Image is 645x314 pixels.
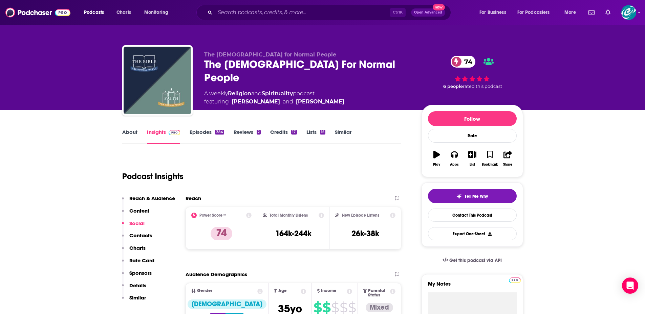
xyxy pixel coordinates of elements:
[340,302,347,313] span: $
[475,7,515,18] button: open menu
[513,7,560,18] button: open menu
[446,146,463,171] button: Apps
[291,130,297,135] div: 17
[139,7,177,18] button: open menu
[351,228,379,239] h3: 26k-38k
[422,51,523,94] div: 74 6 peoplerated this podcast
[482,163,498,167] div: Bookmark
[129,270,152,276] p: Sponsors
[603,7,613,18] a: Show notifications dropdown
[122,270,152,282] button: Sponsors
[306,129,325,144] a: Lists15
[621,5,636,20] button: Show profile menu
[622,277,638,294] div: Open Intercom Messenger
[262,90,293,97] a: Spirituality
[368,289,389,297] span: Parental Status
[116,8,131,17] span: Charts
[124,47,191,114] img: The Bible For Normal People
[433,163,440,167] div: Play
[122,220,145,233] button: Social
[428,227,517,240] button: Export One-Sheet
[257,130,261,135] div: 2
[122,257,154,270] button: Rate Card
[331,302,339,313] span: $
[234,129,261,144] a: Reviews2
[428,189,517,203] button: tell me why sparkleTell Me Why
[411,8,445,17] button: Open AdvancedNew
[322,302,330,313] span: $
[144,8,168,17] span: Monitoring
[451,56,476,68] a: 74
[129,245,146,251] p: Charts
[129,294,146,301] p: Similar
[129,220,145,226] p: Social
[122,294,146,307] button: Similar
[186,271,247,277] h2: Audience Demographics
[463,146,481,171] button: List
[449,258,502,263] span: Get this podcast via API
[190,129,224,144] a: Episodes384
[621,5,636,20] span: Logged in as Resurrection
[428,146,446,171] button: Play
[204,90,344,106] div: A weekly podcast
[437,252,508,269] a: Get this podcast via API
[122,129,137,144] a: About
[122,282,146,295] button: Details
[211,227,232,240] p: 74
[204,51,336,58] span: The [DEMOGRAPHIC_DATA] for Normal People
[390,8,406,17] span: Ctrl K
[433,4,445,10] span: New
[321,289,337,293] span: Income
[428,281,517,292] label: My Notes
[428,111,517,126] button: Follow
[129,208,149,214] p: Content
[112,7,135,18] a: Charts
[366,303,393,312] div: Mixed
[215,130,224,135] div: 384
[122,195,175,208] button: Reach & Audience
[204,98,344,106] span: featuring
[509,276,521,283] a: Pro website
[414,11,442,14] span: Open Advanced
[428,129,517,143] div: Rate
[586,7,597,18] a: Show notifications dropdown
[470,163,475,167] div: List
[450,163,459,167] div: Apps
[481,146,499,171] button: Bookmark
[564,8,576,17] span: More
[199,213,226,218] h2: Power Score™
[457,56,476,68] span: 74
[342,213,379,218] h2: New Episode Listens
[197,289,212,293] span: Gender
[314,302,322,313] span: $
[270,213,308,218] h2: Total Monthly Listens
[517,8,550,17] span: For Podcasters
[122,232,152,245] button: Contacts
[335,129,351,144] a: Similar
[443,84,463,89] span: 6 people
[479,8,506,17] span: For Business
[283,98,293,106] span: and
[5,6,70,19] img: Podchaser - Follow, Share and Rate Podcasts
[503,163,512,167] div: Share
[232,98,280,106] a: Jared Byas
[296,98,344,106] a: Peter Enns
[348,302,356,313] span: $
[84,8,104,17] span: Podcasts
[621,5,636,20] img: User Profile
[456,194,462,199] img: tell me why sparkle
[320,130,325,135] div: 15
[278,289,287,293] span: Age
[129,232,152,239] p: Contacts
[122,208,149,220] button: Content
[129,195,175,201] p: Reach & Audience
[186,195,201,201] h2: Reach
[560,7,584,18] button: open menu
[169,130,180,135] img: Podchaser Pro
[463,84,502,89] span: rated this podcast
[251,90,262,97] span: and
[499,146,516,171] button: Share
[275,228,311,239] h3: 164k-244k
